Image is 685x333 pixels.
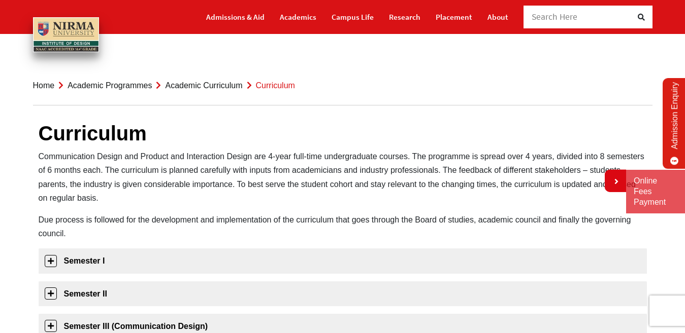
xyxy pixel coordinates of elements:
[436,8,472,26] a: Placement
[165,81,242,90] a: Academic Curriculum
[39,281,647,306] a: Semester II
[39,248,647,273] a: Semester I
[206,8,265,26] a: Admissions & Aid
[33,17,99,52] img: main_logo
[487,8,508,26] a: About
[389,8,420,26] a: Research
[280,8,316,26] a: Academics
[634,176,677,207] a: Online Fees Payment
[39,213,647,240] p: Due process is followed for the development and implementation of the curriculum that goes throug...
[33,81,55,90] a: Home
[332,8,374,26] a: Campus Life
[68,81,152,90] a: Academic Programmes
[532,11,578,22] span: Search Here
[256,81,295,90] span: Curriculum
[39,121,647,145] h1: Curriculum
[39,150,647,205] p: Communication Design and Product and Interaction Design are 4-year full-time undergraduate course...
[33,66,653,105] nav: breadcrumb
